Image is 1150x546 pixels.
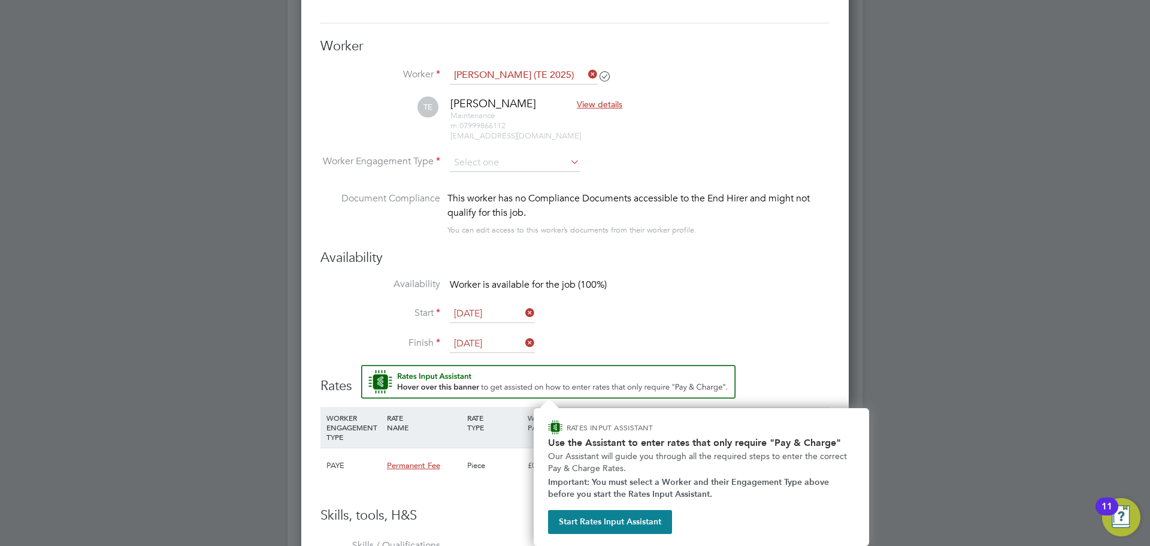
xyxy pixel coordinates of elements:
[548,477,831,499] strong: Important: You must select a Worker and their Engagement Type above before you start the Rates In...
[387,460,440,470] span: Permanent Fee
[525,407,585,438] div: WORKER PAY RATE
[646,407,706,438] div: EMPLOYER COST
[417,96,438,117] span: TE
[766,407,827,448] div: AGENCY CHARGE RATE
[320,278,440,291] label: Availability
[320,68,440,81] label: Worker
[548,451,855,474] p: Our Assistant will guide you through all the required steps to enter the correct Pay & Charge Rates.
[447,223,697,237] div: You can edit access to this worker’s documents from their worker profile.
[320,365,830,395] h3: Rates
[450,154,580,172] input: Select one
[525,448,585,483] div: £0.00
[320,337,440,349] label: Finish
[450,305,535,323] input: Select one
[320,191,440,235] label: Document Compliance
[706,407,766,438] div: AGENCY MARKUP
[450,335,535,353] input: Select one
[361,365,736,399] button: Rate Assistant
[384,407,464,438] div: RATE NAME
[585,407,646,438] div: HOLIDAY PAY
[450,279,607,291] span: Worker is available for the job (100%)
[320,38,830,55] h3: Worker
[1101,506,1112,522] div: 11
[323,407,384,448] div: WORKER ENGAGEMENT TYPE
[320,249,830,267] h3: Availability
[464,448,525,483] div: Piece
[548,510,672,534] button: Start Rates Input Assistant
[534,408,869,546] div: How to input Rates that only require Pay & Charge
[1102,498,1140,536] button: Open Resource Center, 11 new notifications
[320,155,440,168] label: Worker Engagement Type
[323,448,384,483] div: PAYE
[447,191,830,220] div: This worker has no Compliance Documents accessible to the End Hirer and might not qualify for thi...
[320,507,830,524] h3: Skills, tools, H&S
[320,307,440,319] label: Start
[567,423,717,433] p: RATES INPUT ASSISTANT
[548,437,855,448] h2: Use the Assistant to enter rates that only require "Pay & Charge"
[548,420,562,435] img: ENGAGE Assistant Icon
[464,407,525,438] div: RATE TYPE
